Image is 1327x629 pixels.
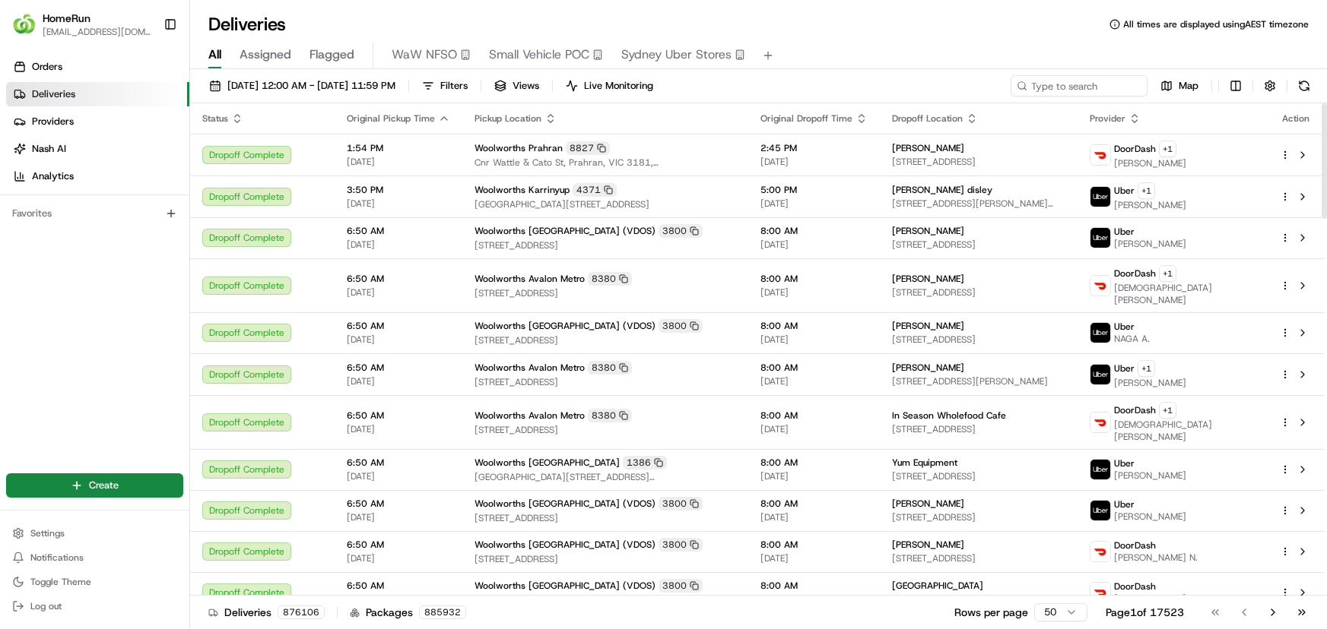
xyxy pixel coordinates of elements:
[760,198,868,210] span: [DATE]
[1179,79,1198,93] span: Map
[12,12,37,36] img: HomeRun
[760,225,868,237] span: 8:00 AM
[43,11,90,26] button: HomeRun
[892,511,1065,523] span: [STREET_ADDRESS]
[1114,143,1156,155] span: DoorDash
[1114,539,1156,552] span: DoorDash
[588,272,632,286] div: 8380
[475,112,541,125] span: Pickup Location
[892,184,992,196] span: [PERSON_NAME] disley
[892,333,1065,346] span: [STREET_ADDRESS]
[1114,404,1156,416] span: DoorDash
[6,201,183,226] div: Favorites
[475,457,620,469] span: Woolworths [GEOGRAPHIC_DATA]
[760,239,868,251] span: [DATE]
[566,141,610,155] div: 8827
[1138,360,1155,377] button: +1
[892,239,1065,251] span: [STREET_ADDRESS]
[1114,185,1135,197] span: Uber
[1114,267,1156,280] span: DoorDash
[892,470,1065,482] span: [STREET_ADDRESS]
[1114,226,1135,238] span: Uber
[278,605,325,619] div: 876106
[892,552,1065,564] span: [STREET_ADDRESS]
[1114,419,1256,443] span: [DEMOGRAPHIC_DATA][PERSON_NAME]
[760,511,868,523] span: [DATE]
[760,470,868,482] span: [DATE]
[1114,510,1186,523] span: [PERSON_NAME]
[760,112,852,125] span: Original Dropoff Time
[760,320,868,332] span: 8:00 AM
[475,553,736,565] span: [STREET_ADDRESS]
[475,273,585,285] span: Woolworths Avalon Metro
[32,169,74,183] span: Analytics
[32,115,74,128] span: Providers
[1114,321,1135,333] span: Uber
[621,46,732,64] span: Sydney Uber Stores
[623,456,667,469] div: 1386
[475,409,585,422] span: Woolworths Avalon Metro
[1114,498,1135,510] span: Uber
[1090,501,1110,520] img: uber-new-logo.jpeg
[1090,542,1110,561] img: doordash_logo_v2.png
[347,198,450,210] span: [DATE]
[1114,282,1256,306] span: [DEMOGRAPHIC_DATA][PERSON_NAME]
[1114,469,1186,482] span: [PERSON_NAME]
[202,112,228,125] span: Status
[208,12,286,36] h1: Deliveries
[1114,457,1135,469] span: Uber
[202,75,402,96] button: [DATE] 12:00 AM - [DATE] 11:59 PM
[347,580,450,592] span: 6:50 AM
[892,457,957,469] span: Yum Equipment
[584,79,653,93] span: Live Monitoring
[6,523,183,544] button: Settings
[475,471,736,483] span: [GEOGRAPHIC_DATA][STREET_ADDRESS][GEOGRAPHIC_DATA]
[659,319,703,333] div: 3800
[347,362,450,374] span: 6:50 AM
[347,320,450,332] span: 6:50 AM
[1159,141,1176,157] button: +1
[892,225,964,237] span: [PERSON_NAME]
[347,184,450,196] span: 3:50 PM
[475,156,736,169] span: Cnr Wattle & Cato St, Prahran, VIC 3181, [GEOGRAPHIC_DATA]
[1090,187,1110,207] img: uber-new-logo.jpeg
[1090,412,1110,432] img: doordash_logo_v2.png
[30,600,62,612] span: Log out
[1114,552,1198,564] span: [PERSON_NAME] N.
[760,142,868,154] span: 2:45 PM
[892,498,964,510] span: [PERSON_NAME]
[1090,228,1110,248] img: uber-new-logo.jpeg
[1090,145,1110,165] img: doordash_logo_v2.png
[892,142,964,154] span: [PERSON_NAME]
[760,273,868,285] span: 8:00 AM
[30,527,65,539] span: Settings
[513,79,539,93] span: Views
[659,497,703,510] div: 3800
[1280,112,1312,125] div: Action
[43,26,151,38] span: [EMAIL_ADDRESS][DOMAIN_NAME]
[310,46,354,64] span: Flagged
[1114,238,1186,250] span: [PERSON_NAME]
[347,409,450,422] span: 6:50 AM
[350,605,466,620] div: Packages
[760,286,868,299] span: [DATE]
[475,320,656,332] span: Woolworths [GEOGRAPHIC_DATA] (VDOS)
[6,109,189,134] a: Providers
[1159,402,1176,419] button: +1
[1114,377,1186,389] span: [PERSON_NAME]
[760,593,868,605] span: [DATE]
[347,552,450,564] span: [DATE]
[475,184,570,196] span: Woolworths Karrinyup
[32,142,66,156] span: Nash AI
[1138,182,1155,199] button: +1
[892,320,964,332] span: [PERSON_NAME]
[1114,580,1156,593] span: DoorDash
[1090,460,1110,479] img: uber-new-logo.jpeg
[760,552,868,564] span: [DATE]
[475,334,736,346] span: [STREET_ADDRESS]
[588,361,632,375] div: 8380
[475,225,656,237] span: Woolworths [GEOGRAPHIC_DATA] (VDOS)
[760,362,868,374] span: 8:00 AM
[6,547,183,568] button: Notifications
